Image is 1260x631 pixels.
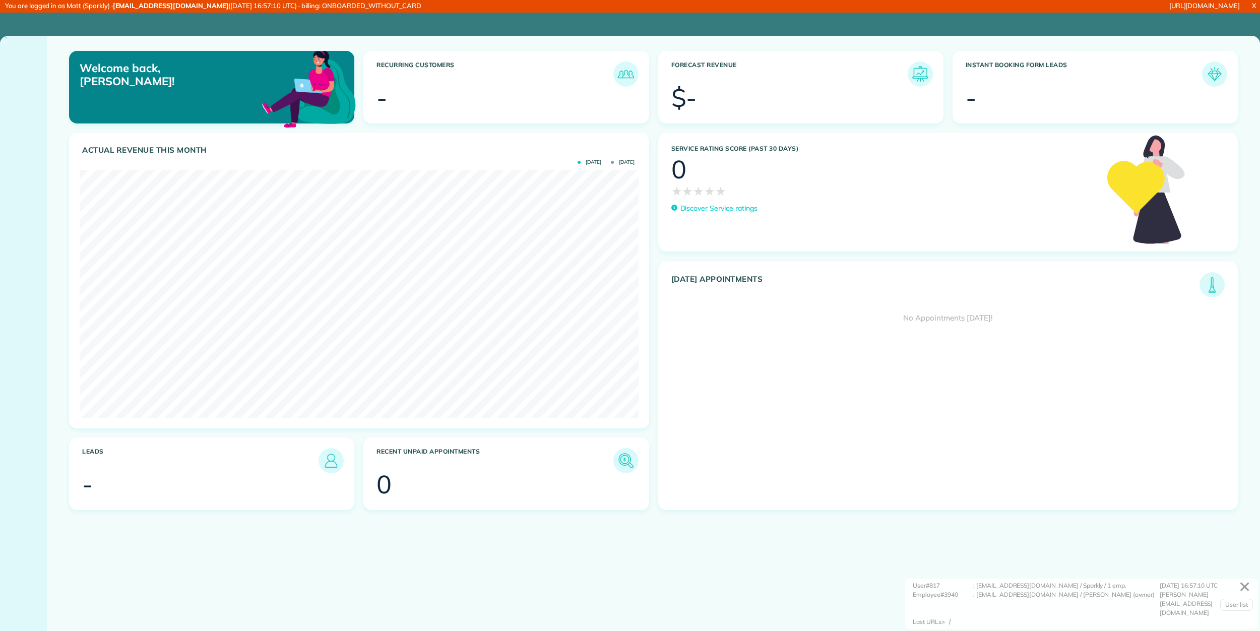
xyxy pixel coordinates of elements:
[1202,275,1222,295] img: icon_todays_appointments-901f7ab196bb0bea1936b74009e4eb5ffbc2d2711fa7634e0d609ed5ef32b18b.png
[913,617,941,626] div: Last URLs
[260,39,358,137] img: dashboard_welcome-42a62b7d889689a78055ac9021e634bf52bae3f8056760290aed330b23ab8690.png
[671,182,682,200] span: ★
[82,472,93,497] div: -
[616,451,636,471] img: icon_unpaid_appointments-47b8ce3997adf2238b356f14209ab4cced10bd1f174958f3ca8f1d0dd7fffeee.png
[1234,575,1255,599] a: ✕
[376,448,613,473] h3: Recent unpaid appointments
[715,182,726,200] span: ★
[966,85,976,110] div: -
[680,203,758,214] p: Discover Service ratings
[671,145,1097,152] h3: Service Rating score (past 30 days)
[376,472,392,497] div: 0
[82,448,319,473] h3: Leads
[910,64,930,84] img: icon_forecast_revenue-8c13a41c7ed35a8dcfafea3cbb826a0462acb37728057bba2d056411b612bbbe.png
[671,275,1200,297] h3: [DATE] Appointments
[376,61,613,87] h3: Recurring Customers
[1220,599,1253,611] a: User list
[913,590,973,617] div: Employee#3940
[1160,581,1250,590] div: [DATE] 16:57:10 UTC
[1205,64,1225,84] img: icon_form_leads-04211a6a04a5b2264e4ee56bc0799ec3eb69b7e499cbb523a139df1d13a81ae0.png
[966,61,1202,87] h3: Instant Booking Form Leads
[321,451,341,471] img: icon_leads-1bed01f49abd5b7fead27621c3d59655bb73ed531f8eeb49469d10e621d6b896.png
[1160,590,1250,617] div: [PERSON_NAME][EMAIL_ADDRESS][DOMAIN_NAME]
[973,581,1160,590] div: : [EMAIL_ADDRESS][DOMAIN_NAME] / Sparkly / 1 emp.
[671,203,758,214] a: Discover Service ratings
[376,85,387,110] div: -
[671,61,908,87] h3: Forecast Revenue
[671,157,686,182] div: 0
[913,581,973,590] div: User#817
[1169,2,1240,10] a: [URL][DOMAIN_NAME]
[82,146,639,155] h3: Actual Revenue this month
[682,182,693,200] span: ★
[973,590,1160,617] div: : [EMAIL_ADDRESS][DOMAIN_NAME] / [PERSON_NAME] (owner)
[659,297,1238,339] div: No Appointments [DATE]!
[578,160,601,165] span: [DATE]
[671,85,697,110] div: $-
[941,617,955,626] div: >
[611,160,635,165] span: [DATE]
[616,64,636,84] img: icon_recurring_customers-cf858462ba22bcd05b5a5880d41d6543d210077de5bb9ebc9590e49fd87d84ed.png
[113,2,229,10] strong: [EMAIL_ADDRESS][DOMAIN_NAME]
[693,182,704,200] span: ★
[704,182,715,200] span: ★
[949,618,951,625] span: /
[80,61,265,88] p: Welcome back, [PERSON_NAME]!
